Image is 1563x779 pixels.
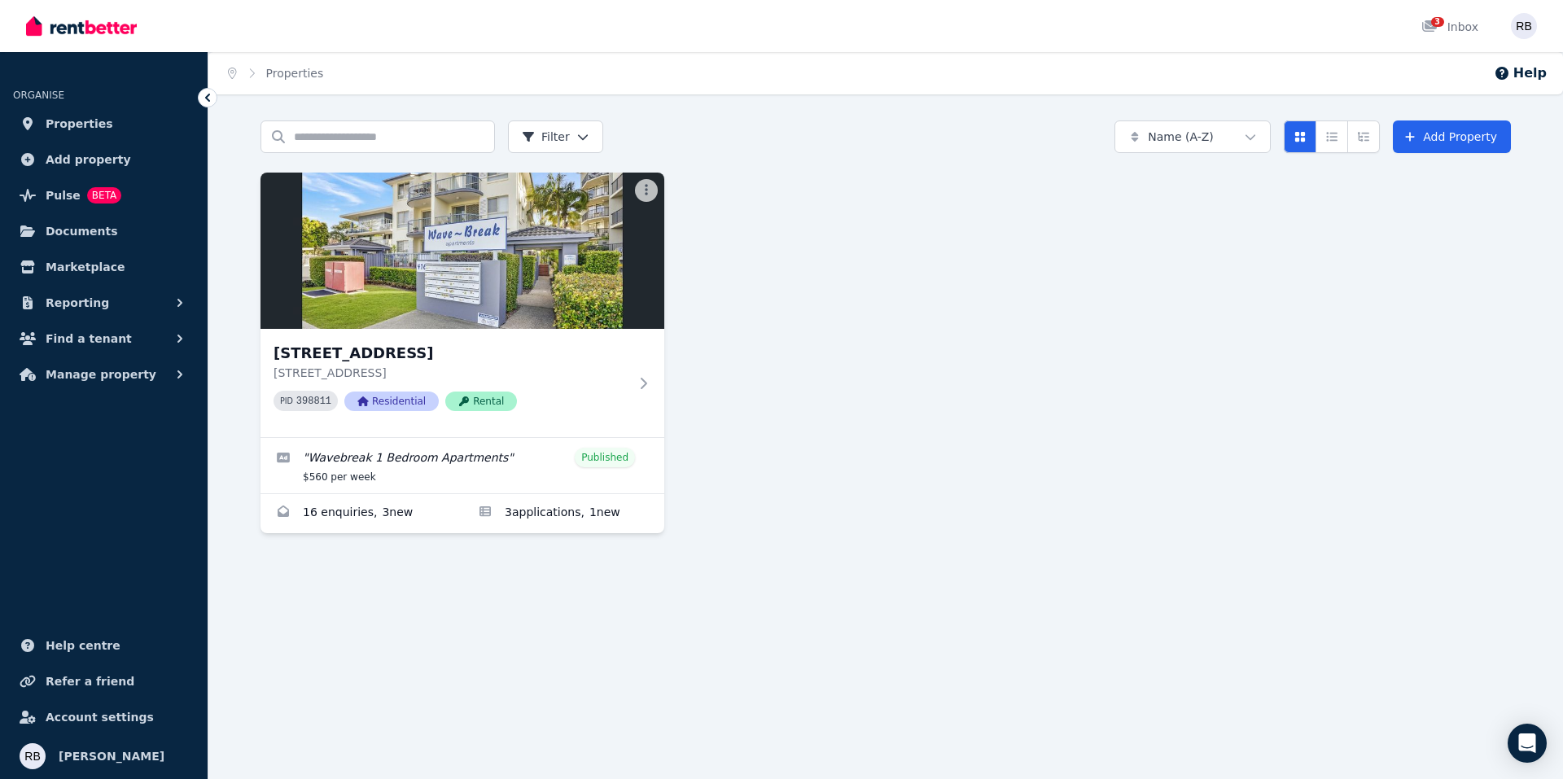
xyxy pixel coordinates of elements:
[46,221,118,241] span: Documents
[46,257,125,277] span: Marketplace
[46,186,81,205] span: Pulse
[274,342,628,365] h3: [STREET_ADDRESS]
[344,392,439,411] span: Residential
[445,392,517,411] span: Rental
[20,743,46,769] img: Russell bain
[13,322,195,355] button: Find a tenant
[1284,120,1380,153] div: View options
[1284,120,1316,153] button: Card view
[13,179,195,212] a: PulseBETA
[59,746,164,766] span: [PERSON_NAME]
[635,179,658,202] button: More options
[87,187,121,204] span: BETA
[1431,17,1444,27] span: 3
[46,672,134,691] span: Refer a friend
[13,251,195,283] a: Marketplace
[1511,13,1537,39] img: Russell bain
[46,329,132,348] span: Find a tenant
[522,129,570,145] span: Filter
[46,636,120,655] span: Help centre
[46,114,113,133] span: Properties
[13,287,195,319] button: Reporting
[296,396,331,407] code: 398811
[13,665,195,698] a: Refer a friend
[46,365,156,384] span: Manage property
[1494,63,1547,83] button: Help
[260,438,664,493] a: Edit listing: Wavebreak 1 Bedroom Apartments
[13,143,195,176] a: Add property
[260,494,462,533] a: Enquiries for 23/416 Marine Parade, Biggera Waters
[280,396,293,405] small: PID
[208,52,343,94] nav: Breadcrumb
[1508,724,1547,763] div: Open Intercom Messenger
[46,707,154,727] span: Account settings
[13,215,195,247] a: Documents
[260,173,664,329] img: 23/416 Marine Parade, Biggera Waters
[13,90,64,101] span: ORGANISE
[13,629,195,662] a: Help centre
[508,120,603,153] button: Filter
[13,358,195,391] button: Manage property
[1347,120,1380,153] button: Expanded list view
[1316,120,1348,153] button: Compact list view
[1114,120,1271,153] button: Name (A-Z)
[260,173,664,437] a: 23/416 Marine Parade, Biggera Waters[STREET_ADDRESS][STREET_ADDRESS]PID 398811ResidentialRental
[13,701,195,733] a: Account settings
[26,14,137,38] img: RentBetter
[13,107,195,140] a: Properties
[1421,19,1478,35] div: Inbox
[1148,129,1214,145] span: Name (A-Z)
[1393,120,1511,153] a: Add Property
[462,494,664,533] a: Applications for 23/416 Marine Parade, Biggera Waters
[46,293,109,313] span: Reporting
[274,365,628,381] p: [STREET_ADDRESS]
[266,67,324,80] a: Properties
[46,150,131,169] span: Add property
